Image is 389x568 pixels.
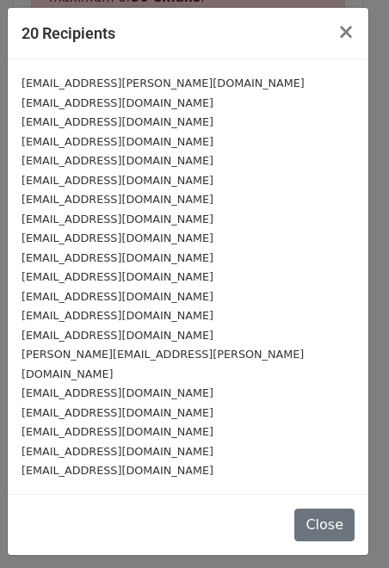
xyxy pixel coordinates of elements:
small: [EMAIL_ADDRESS][DOMAIN_NAME] [22,135,213,148]
small: [EMAIL_ADDRESS][DOMAIN_NAME] [22,154,213,167]
iframe: Chat Widget [303,485,389,568]
small: [EMAIL_ADDRESS][DOMAIN_NAME] [22,406,213,419]
small: [EMAIL_ADDRESS][DOMAIN_NAME] [22,270,213,283]
small: [EMAIL_ADDRESS][DOMAIN_NAME] [22,290,213,303]
small: [EMAIL_ADDRESS][DOMAIN_NAME] [22,464,213,477]
span: × [337,20,355,44]
small: [EMAIL_ADDRESS][DOMAIN_NAME] [22,174,213,187]
small: [EMAIL_ADDRESS][DOMAIN_NAME] [22,386,213,399]
small: [EMAIL_ADDRESS][DOMAIN_NAME] [22,445,213,458]
small: [EMAIL_ADDRESS][DOMAIN_NAME] [22,232,213,244]
button: Close [324,8,368,56]
small: [EMAIL_ADDRESS][DOMAIN_NAME] [22,251,213,264]
h5: 20 Recipients [22,22,115,45]
small: [EMAIL_ADDRESS][DOMAIN_NAME] [22,213,213,225]
small: [EMAIL_ADDRESS][PERSON_NAME][DOMAIN_NAME] [22,77,305,90]
small: [EMAIL_ADDRESS][DOMAIN_NAME] [22,329,213,342]
small: [PERSON_NAME][EMAIL_ADDRESS][PERSON_NAME][DOMAIN_NAME] [22,348,304,380]
small: [EMAIL_ADDRESS][DOMAIN_NAME] [22,96,213,109]
button: Close [294,509,355,541]
small: [EMAIL_ADDRESS][DOMAIN_NAME] [22,425,213,438]
small: [EMAIL_ADDRESS][DOMAIN_NAME] [22,309,213,322]
small: [EMAIL_ADDRESS][DOMAIN_NAME] [22,115,213,128]
small: [EMAIL_ADDRESS][DOMAIN_NAME] [22,193,213,206]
